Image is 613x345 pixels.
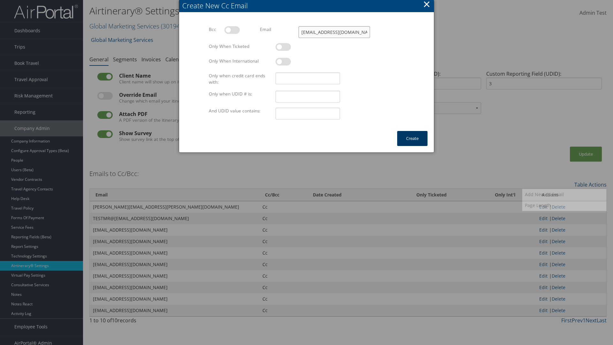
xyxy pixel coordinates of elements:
label: Only when credit card ends with: [206,73,273,86]
div: Create New Cc Email [182,1,434,11]
label: And UDID value contains: [206,108,273,114]
a: Add New Cc Email [522,189,606,200]
a: Page Length [522,200,606,211]
label: Bcc [206,26,222,33]
label: Email [257,26,296,33]
label: Only when UDID # is: [206,91,273,97]
label: Only When Ticketed [206,43,273,50]
button: Create [397,131,428,146]
label: Only When International [206,58,273,64]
